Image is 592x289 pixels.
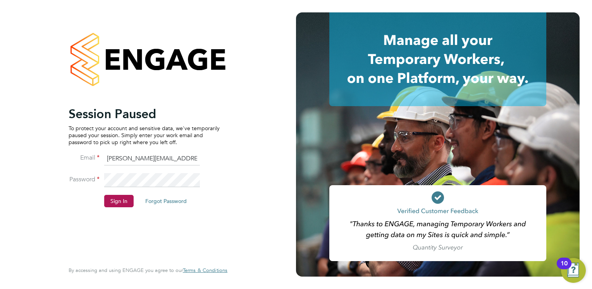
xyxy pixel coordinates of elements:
[104,152,200,166] input: Enter your work email...
[561,258,586,283] button: Open Resource Center, 10 new notifications
[69,125,220,146] p: To protect your account and sensitive data, we've temporarily paused your session. Simply enter y...
[69,175,100,184] label: Password
[69,267,227,274] span: By accessing and using ENGAGE you agree to our
[69,106,220,122] h2: Session Paused
[69,154,100,162] label: Email
[139,195,193,207] button: Forgot Password
[183,267,227,274] a: Terms & Conditions
[104,195,134,207] button: Sign In
[561,263,568,274] div: 10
